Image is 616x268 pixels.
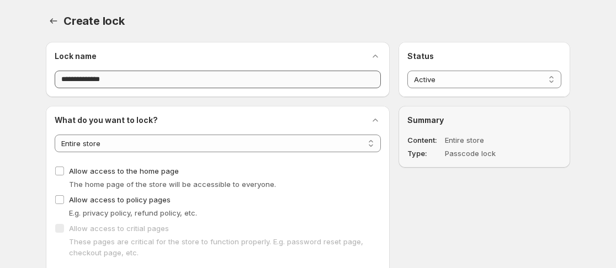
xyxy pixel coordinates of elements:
[69,195,171,204] span: Allow access to policy pages
[407,135,443,146] dt: Content:
[55,51,97,62] h2: Lock name
[69,180,276,189] span: The home page of the store will be accessible to everyone.
[69,237,363,257] span: These pages are critical for the store to function properly. E.g. password reset page, checkout p...
[445,148,530,159] dd: Passcode lock
[445,135,530,146] dd: Entire store
[69,224,169,233] span: Allow access to critial pages
[69,167,179,175] span: Allow access to the home page
[55,115,158,126] h2: What do you want to lock?
[63,14,125,28] span: Create lock
[407,51,561,62] h2: Status
[407,115,561,126] h2: Summary
[69,208,197,217] span: E.g. privacy policy, refund policy, etc.
[407,148,443,159] dt: Type:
